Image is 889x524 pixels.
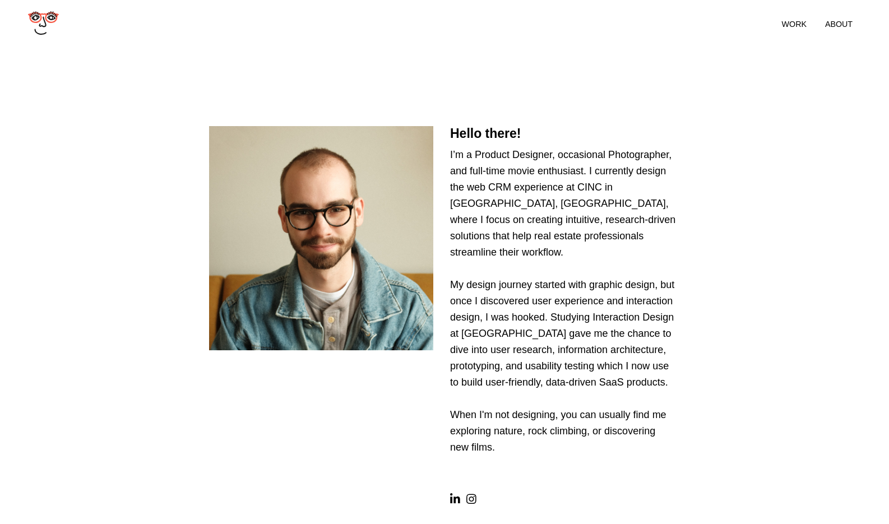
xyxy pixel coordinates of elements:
li: work [782,20,807,29]
a: about [817,11,861,37]
a: work [774,11,815,37]
img: Photo of Jordan [209,126,433,350]
li: about [825,20,853,29]
p: I’m a Product Designer, occasional Photographer, and full-time movie enthusiast. I currently desi... [450,147,680,478]
h3: Hello there! [450,126,680,147]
